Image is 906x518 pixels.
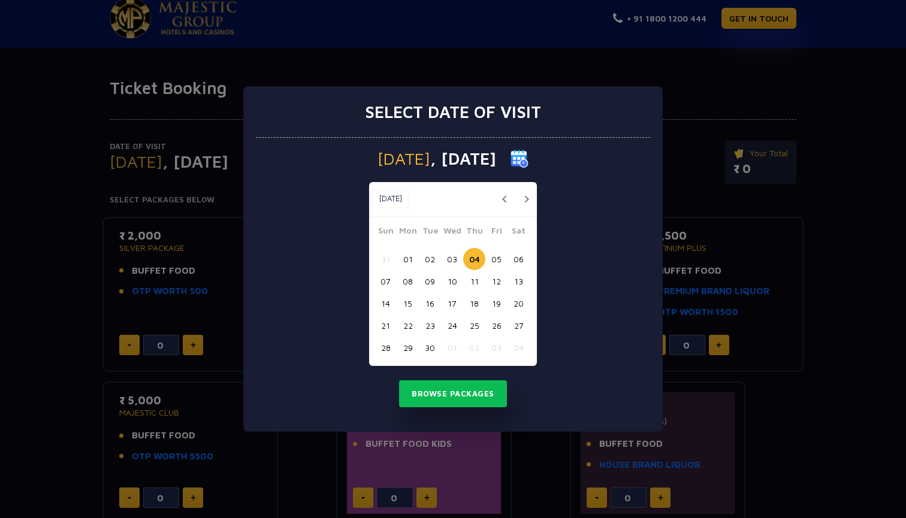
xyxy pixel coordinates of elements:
button: 08 [397,270,419,292]
button: 26 [485,314,508,337]
span: Sat [508,224,530,241]
button: 18 [463,292,485,314]
span: , [DATE] [430,150,496,167]
button: 23 [419,314,441,337]
button: 01 [397,248,419,270]
button: 19 [485,292,508,314]
button: 17 [441,292,463,314]
img: calender icon [511,150,528,168]
button: 02 [419,248,441,270]
button: 20 [508,292,530,314]
span: Mon [397,224,419,241]
button: 06 [508,248,530,270]
button: Browse Packages [399,380,507,408]
button: 12 [485,270,508,292]
button: 10 [441,270,463,292]
h3: Select date of visit [365,102,541,122]
button: 24 [441,314,463,337]
button: 04 [508,337,530,359]
button: 15 [397,292,419,314]
button: 22 [397,314,419,337]
button: 03 [441,248,463,270]
button: 01 [441,337,463,359]
button: 02 [463,337,485,359]
button: 05 [485,248,508,270]
button: 31 [375,248,397,270]
button: 16 [419,292,441,314]
span: Thu [463,224,485,241]
button: 29 [397,337,419,359]
span: Tue [419,224,441,241]
span: [DATE] [377,150,430,167]
button: 25 [463,314,485,337]
button: 07 [375,270,397,292]
button: 11 [463,270,485,292]
button: 27 [508,314,530,337]
button: [DATE] [372,190,409,208]
button: 14 [375,292,397,314]
span: Wed [441,224,463,241]
button: 30 [419,337,441,359]
button: 13 [508,270,530,292]
button: 09 [419,270,441,292]
button: 03 [485,337,508,359]
button: 04 [463,248,485,270]
span: Fri [485,224,508,241]
span: Sun [375,224,397,241]
button: 28 [375,337,397,359]
button: 21 [375,314,397,337]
